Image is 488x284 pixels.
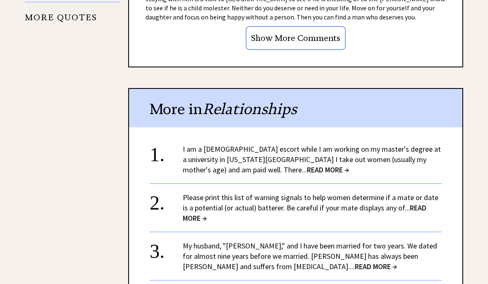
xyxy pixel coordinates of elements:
[150,241,183,256] div: 3.
[183,144,441,174] a: I am a [DEMOGRAPHIC_DATA] escort while I am working on my master's degree at a university in [US_...
[183,193,438,223] a: Please print this list of warning signals to help women determine if a mate or date is a potentia...
[183,203,426,223] span: READ MORE →
[183,241,437,271] a: My husband, "[PERSON_NAME]," and I have been married for two years. We dated for almost nine year...
[307,165,349,174] span: READ MORE →
[246,26,346,50] input: Show More Comments
[150,192,183,208] div: 2.
[129,89,462,127] div: More in
[203,100,297,118] span: Relationships
[25,6,97,22] a: MORE QUOTES
[355,262,397,271] span: READ MORE →
[150,144,183,159] div: 1.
